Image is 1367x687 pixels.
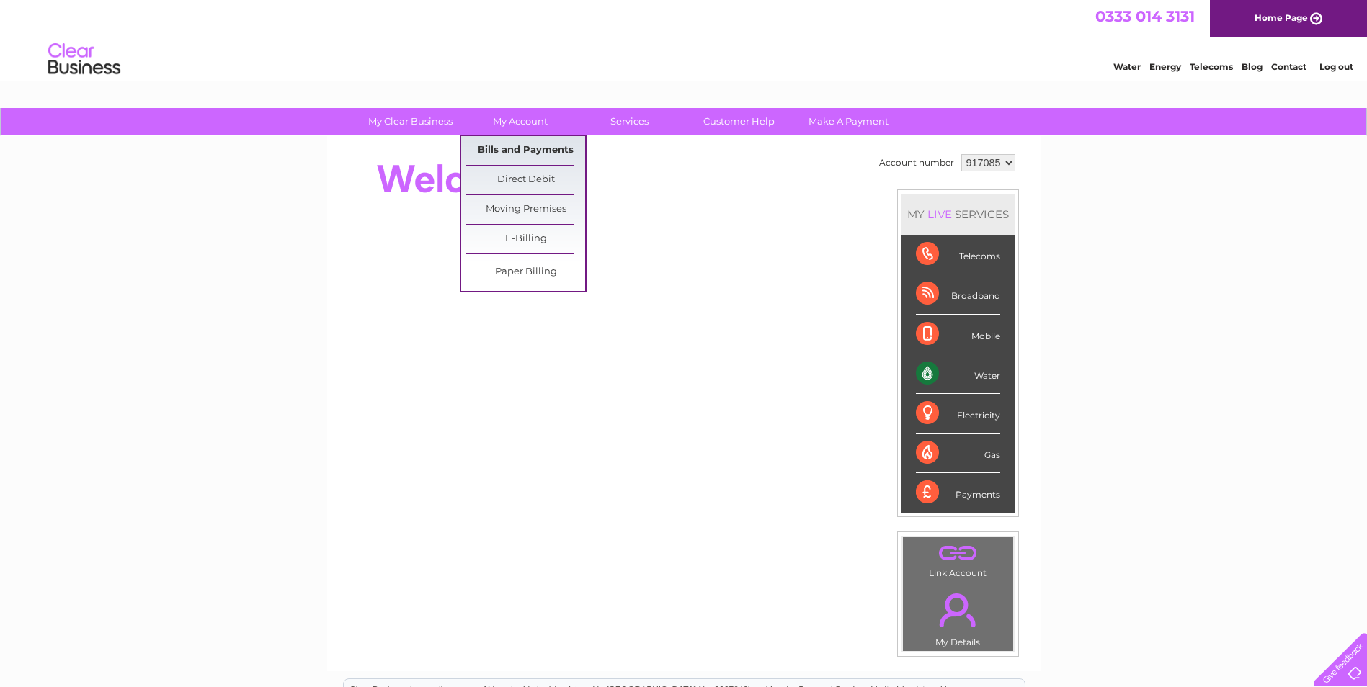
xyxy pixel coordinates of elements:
[916,473,1000,512] div: Payments
[925,207,955,221] div: LIVE
[570,108,689,135] a: Services
[876,151,958,175] td: Account number
[902,536,1014,582] td: Link Account
[466,136,585,165] a: Bills and Payments
[680,108,798,135] a: Customer Help
[907,541,1010,566] a: .
[466,166,585,194] a: Direct Debit
[48,37,121,81] img: logo.png
[916,315,1000,354] div: Mobile
[1271,61,1306,72] a: Contact
[1190,61,1233,72] a: Telecoms
[1319,61,1353,72] a: Log out
[460,108,579,135] a: My Account
[1113,61,1141,72] a: Water
[901,194,1015,235] div: MY SERVICES
[466,258,585,287] a: Paper Billing
[1095,7,1195,25] a: 0333 014 3131
[344,8,1025,70] div: Clear Business is a trading name of Verastar Limited (registered in [GEOGRAPHIC_DATA] No. 3667643...
[916,394,1000,434] div: Electricity
[1149,61,1181,72] a: Energy
[907,585,1010,635] a: .
[916,354,1000,394] div: Water
[466,195,585,224] a: Moving Premises
[789,108,908,135] a: Make A Payment
[351,108,470,135] a: My Clear Business
[466,225,585,253] a: E-Billing
[916,434,1000,473] div: Gas
[916,235,1000,274] div: Telecoms
[1242,61,1263,72] a: Blog
[916,274,1000,314] div: Broadband
[902,581,1014,652] td: My Details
